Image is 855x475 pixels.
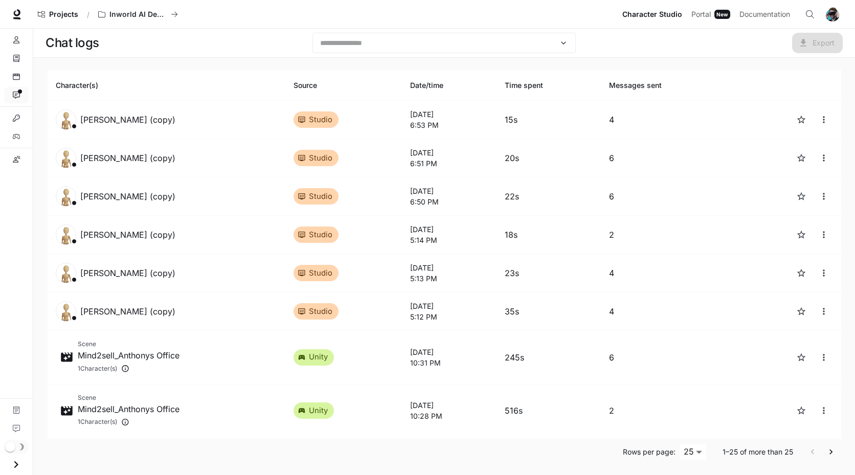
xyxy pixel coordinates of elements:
[410,186,488,196] p: [DATE]
[48,70,286,101] th: Character(s)
[410,357,488,368] p: 10:31 PM
[78,339,179,349] span: Scene
[792,302,811,321] button: Favorite
[4,420,29,437] a: Feedback
[410,224,488,235] p: [DATE]
[505,114,593,126] p: 15s
[410,262,488,273] p: [DATE]
[410,273,488,284] p: 5:13 PM
[815,149,833,167] button: close
[601,70,732,101] th: Messages sent
[56,148,76,168] img: default_avatar.webp
[78,361,179,375] div: Dr. Ioan Marinescu
[410,235,488,245] p: 5:14 PM
[78,349,179,361] p: Mind2sell_Anthonys Office
[792,348,811,367] button: Favorite
[49,10,78,19] span: Projects
[5,454,28,475] button: Open drawer
[792,225,811,244] button: Favorite
[822,443,840,461] button: Go to next page
[622,8,682,21] span: Character Studio
[609,305,724,318] p: 4
[735,4,798,25] a: Documentation
[505,229,593,241] p: 18s
[792,110,811,129] button: Favorite
[410,158,488,169] p: 6:51 PM
[505,267,593,279] p: 23s
[609,229,724,241] p: 2
[303,115,339,125] span: studio
[618,4,686,25] a: Character Studio
[609,152,724,164] p: 6
[792,37,843,47] span: Coming soon
[80,229,175,241] p: [PERSON_NAME] (copy)
[4,402,29,418] a: Documentation
[410,347,488,357] p: [DATE]
[680,444,706,460] div: 25
[505,152,593,164] p: 20s
[825,7,840,21] img: User avatar
[109,10,167,19] p: Inworld AI Demos
[822,4,843,25] button: User avatar
[56,110,76,129] img: default_avatar.webp
[94,4,183,25] button: All workspaces
[78,364,117,374] span: 1 Character(s)
[609,267,724,279] p: 4
[815,264,833,282] button: close
[78,393,179,403] span: Scene
[410,411,488,421] p: 10:28 PM
[815,302,833,321] button: close
[303,230,339,240] span: studio
[56,225,76,244] img: default_avatar.webp
[4,50,29,66] a: Knowledge
[4,110,29,126] a: Integrations
[497,70,601,101] th: Time spent
[410,120,488,130] p: 6:53 PM
[80,267,175,279] p: [PERSON_NAME] (copy)
[33,4,83,25] a: Go to projects
[78,403,179,415] p: Mind2sell_Anthonys Office
[609,114,724,126] p: 4
[80,114,175,126] p: [PERSON_NAME] (copy)
[609,190,724,202] p: 6
[4,151,29,168] a: Custom pronunciations
[83,9,94,20] div: /
[46,33,99,53] h1: Chat logs
[285,70,402,101] th: Source
[303,191,339,202] span: studio
[815,401,833,420] button: close
[80,305,175,318] p: [PERSON_NAME] (copy)
[792,187,811,206] button: Favorite
[410,400,488,411] p: [DATE]
[505,404,593,417] p: 516s
[691,8,711,21] span: Portal
[609,351,724,364] p: 6
[792,149,811,167] button: Favorite
[4,128,29,145] a: Variables
[505,351,593,364] p: 245s
[78,417,117,427] span: 1 Character(s)
[815,187,833,206] button: close
[56,302,76,321] img: default_avatar.webp
[687,4,734,25] a: PortalNew
[505,190,593,202] p: 22s
[56,263,76,283] img: default_avatar.webp
[303,352,334,363] span: unity
[815,225,833,244] button: close
[723,447,793,457] p: 1–25 of more than 25
[815,110,833,129] button: close
[303,268,339,279] span: studio
[80,190,175,202] p: [PERSON_NAME] (copy)
[609,404,724,417] p: 2
[402,70,497,101] th: Date/time
[4,69,29,85] a: Scenes
[739,8,790,21] span: Documentation
[800,4,820,25] button: Open Command Menu
[78,415,179,429] div: Dr. Ioan Marinescu
[556,36,571,50] button: Open
[303,405,334,416] span: unity
[815,348,833,367] button: close
[410,301,488,311] p: [DATE]
[410,147,488,158] p: [DATE]
[303,306,339,317] span: studio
